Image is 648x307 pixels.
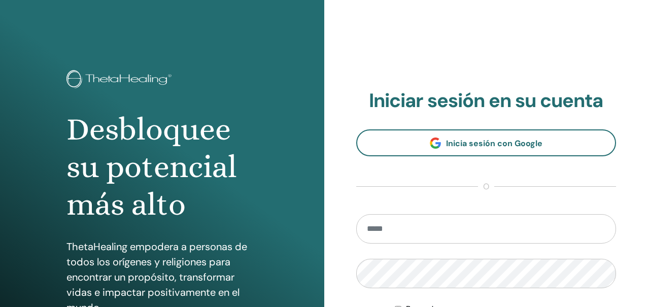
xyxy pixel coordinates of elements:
[356,129,617,156] a: Inicia sesión con Google
[478,181,494,193] span: o
[446,138,542,149] span: Inicia sesión con Google
[356,89,617,113] h2: Iniciar sesión en su cuenta
[66,111,257,224] h1: Desbloquee su potencial más alto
